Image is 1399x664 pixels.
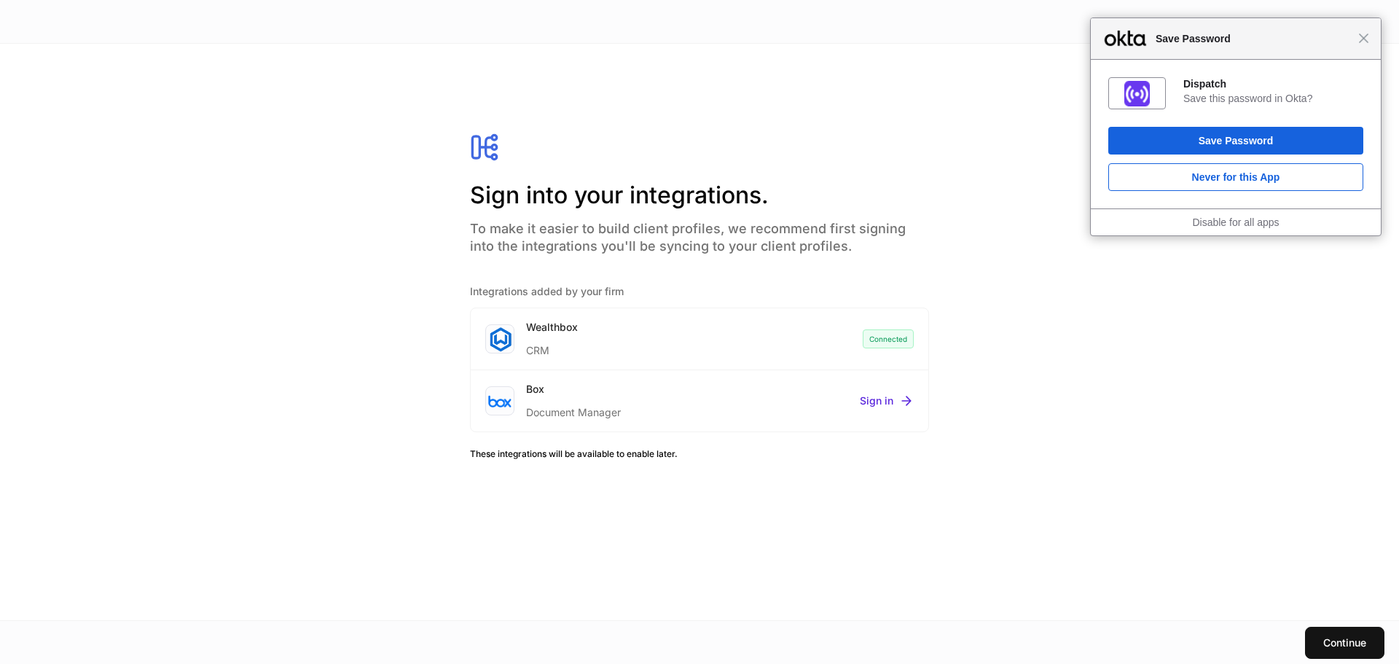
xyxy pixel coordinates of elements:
[526,335,578,358] div: CRM
[1108,163,1363,191] button: Never for this App
[470,179,929,211] h2: Sign into your integrations.
[860,394,914,408] button: Sign in
[526,382,621,397] div: Box
[1192,216,1279,228] a: Disable for all apps
[1183,77,1363,90] div: Dispatch
[470,211,929,255] h4: To make it easier to build client profiles, we recommend first signing into the integrations you'...
[1358,33,1369,44] span: Close
[863,329,914,348] div: Connected
[526,320,578,335] div: Wealthbox
[1148,30,1358,47] span: Save Password
[1323,638,1366,648] div: Continue
[526,397,621,420] div: Document Manager
[1108,127,1363,155] button: Save Password
[488,395,512,408] img: oYqM9ojoZLfzCHUefNbBcWHcyDPbQKagtYciMC8pFl3iZXy3dU33Uwy+706y+0q2uJ1ghNQf2OIHrSh50tUd9HaB5oMc62p0G...
[470,447,929,461] h6: These integrations will be available to enable later.
[1124,81,1150,106] img: IoaI0QAAAAZJREFUAwDpn500DgGa8wAAAABJRU5ErkJggg==
[1183,92,1363,105] div: Save this password in Okta?
[1305,627,1384,659] button: Continue
[470,284,929,299] h5: Integrations added by your firm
